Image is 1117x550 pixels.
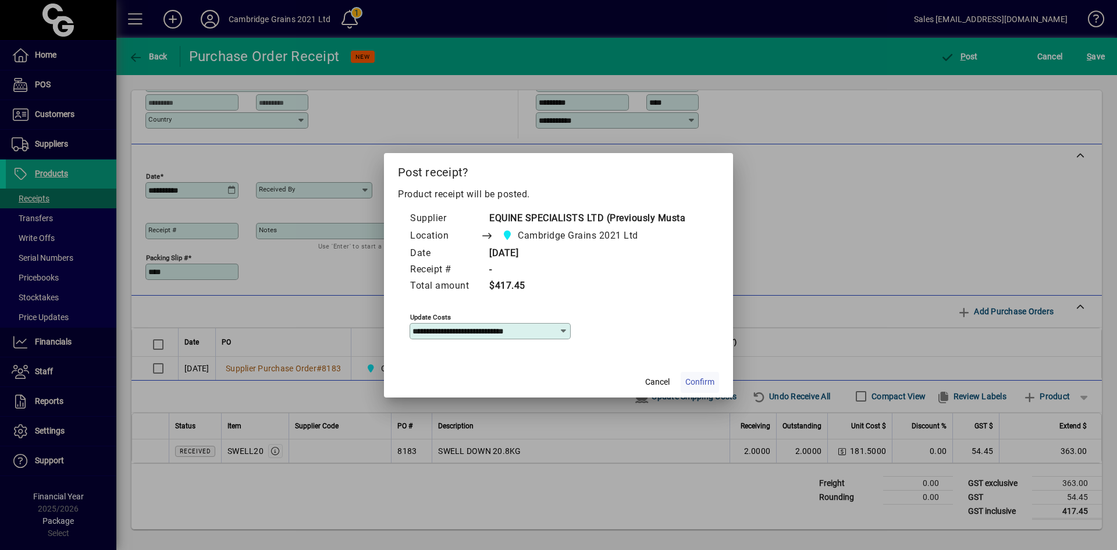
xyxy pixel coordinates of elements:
[398,187,719,201] p: Product receipt will be posted.
[499,228,643,244] span: Cambridge Grains 2021 Ltd
[645,376,670,388] span: Cancel
[410,313,451,321] mat-label: Update costs
[410,211,481,227] td: Supplier
[410,246,481,262] td: Date
[639,372,676,393] button: Cancel
[481,246,685,262] td: [DATE]
[481,278,685,294] td: $417.45
[481,211,685,227] td: EQUINE SPECIALISTS LTD (Previously Musta
[410,278,481,294] td: Total amount
[410,227,481,246] td: Location
[410,262,481,278] td: Receipt #
[518,229,638,243] span: Cambridge Grains 2021 Ltd
[481,262,685,278] td: -
[681,372,719,393] button: Confirm
[685,376,714,388] span: Confirm
[384,153,733,187] h2: Post receipt?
